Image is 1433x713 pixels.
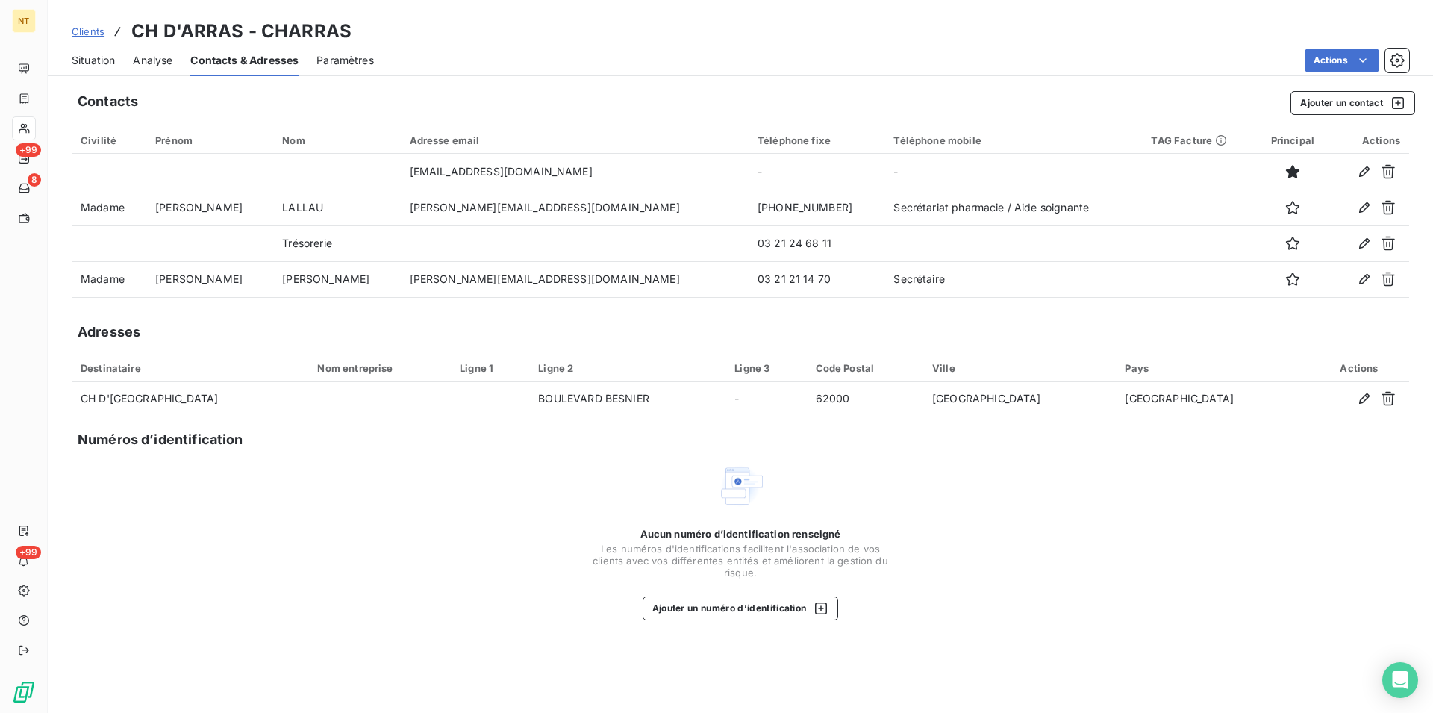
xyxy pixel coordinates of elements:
div: Actions [1339,134,1400,146]
div: Code Postal [816,362,914,374]
img: Logo LeanPay [12,680,36,704]
div: Ligne 1 [460,362,520,374]
div: Actions [1318,362,1400,374]
span: 8 [28,173,41,187]
h5: Adresses [78,322,140,343]
span: Situation [72,53,115,68]
a: Clients [72,24,104,39]
div: Téléphone fixe [758,134,875,146]
td: Trésorerie [273,225,400,261]
td: Secrétariat pharmacie / Aide soignante [884,190,1142,225]
div: TAG Facture [1151,134,1246,146]
span: +99 [16,143,41,157]
span: Clients [72,25,104,37]
div: Civilité [81,134,137,146]
td: - [884,154,1142,190]
span: Aucun numéro d’identification renseigné [640,528,841,540]
td: 03 21 21 14 70 [749,261,884,297]
td: [GEOGRAPHIC_DATA] [923,382,1116,417]
div: NT [12,9,36,33]
button: Ajouter un numéro d’identification [643,597,839,620]
td: [PHONE_NUMBER] [749,190,884,225]
td: [PERSON_NAME][EMAIL_ADDRESS][DOMAIN_NAME] [401,261,749,297]
td: [GEOGRAPHIC_DATA] [1116,382,1308,417]
td: Madame [72,190,146,225]
h5: Numéros d’identification [78,429,243,450]
div: Nom [282,134,391,146]
button: Ajouter un contact [1290,91,1415,115]
td: CH D'[GEOGRAPHIC_DATA] [72,382,308,417]
td: Madame [72,261,146,297]
div: Destinataire [81,362,299,374]
td: Secrétaire [884,261,1142,297]
div: Ville [932,362,1107,374]
td: [PERSON_NAME] [146,190,273,225]
div: Ligne 3 [734,362,797,374]
span: Contacts & Adresses [190,53,299,68]
td: - [725,382,806,417]
td: 62000 [807,382,923,417]
div: Open Intercom Messenger [1382,662,1418,698]
div: Prénom [155,134,264,146]
td: LALLAU [273,190,400,225]
div: Nom entreprise [317,362,442,374]
td: [PERSON_NAME] [146,261,273,297]
h5: Contacts [78,91,138,112]
h3: CH D'ARRAS - CHARRAS [131,18,352,45]
img: Empty state [716,462,764,510]
span: Les numéros d'identifications facilitent l'association de vos clients avec vos différentes entité... [591,543,890,579]
td: [PERSON_NAME][EMAIL_ADDRESS][DOMAIN_NAME] [401,190,749,225]
td: [PERSON_NAME] [273,261,400,297]
td: 03 21 24 68 11 [749,225,884,261]
span: Paramètres [316,53,374,68]
button: Actions [1305,49,1379,72]
div: Adresse email [410,134,740,146]
td: [EMAIL_ADDRESS][DOMAIN_NAME] [401,154,749,190]
td: BOULEVARD BESNIER [529,382,725,417]
td: - [749,154,884,190]
div: Principal [1264,134,1320,146]
div: Ligne 2 [538,362,716,374]
span: Analyse [133,53,172,68]
span: +99 [16,546,41,559]
div: Pays [1125,362,1299,374]
div: Téléphone mobile [893,134,1133,146]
